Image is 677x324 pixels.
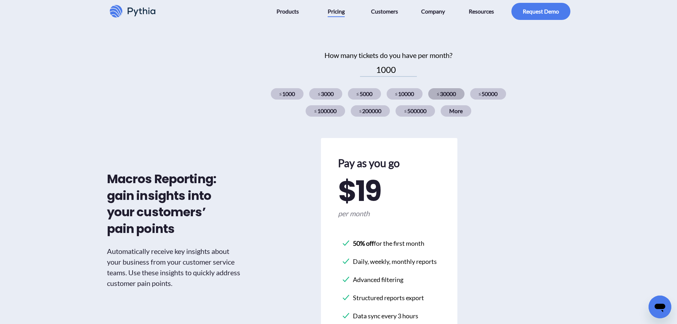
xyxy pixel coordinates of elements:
[469,6,494,17] span: Resources
[306,105,345,117] div: 100000
[314,108,317,114] span: ≤
[649,296,671,318] iframe: Button to launch messaging window
[428,88,464,100] div: 30000
[342,272,437,287] li: Advanced filtering
[318,91,320,97] span: ≤
[342,290,437,306] li: Structured reports export
[470,88,506,100] div: 50000
[338,155,440,171] h2: Pay as you go
[359,108,362,114] span: ≤
[396,105,435,117] div: 500000
[356,91,359,97] span: ≤
[351,105,390,117] div: 200000
[342,308,437,324] li: Data sync every 3 hours
[421,6,445,17] span: Company
[395,91,398,97] span: ≤
[328,6,345,17] span: Pricing
[387,88,423,100] div: 10000
[249,50,528,60] div: How many tickets do you have per month?
[309,88,342,100] div: 3000
[404,108,407,114] span: ≤
[107,246,242,288] h3: Automatically receive key insights about your business from your customer service teams. Use thes...
[479,91,481,97] span: ≤
[338,208,440,219] span: per month
[276,6,299,17] span: Products
[437,91,439,97] span: ≤
[342,254,437,269] li: Daily, weekly, monthly reports
[441,105,471,117] div: More
[348,88,381,100] div: 5000
[371,6,398,17] span: Customers
[353,239,374,247] b: 50% off
[279,91,282,97] span: ≤
[271,88,304,100] div: 1000
[353,239,424,248] div: for the first month
[107,171,221,237] h2: Macros Reporting: gain insights into your customers’ pain points
[338,177,381,205] span: $ 19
